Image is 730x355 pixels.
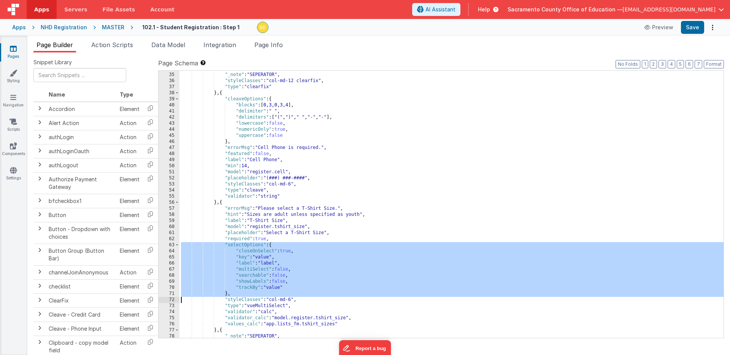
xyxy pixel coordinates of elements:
div: 62 [159,236,179,242]
div: 48 [159,151,179,157]
td: Element [117,172,143,194]
button: 5 [677,60,684,68]
span: Snippet Library [33,59,72,66]
div: 65 [159,254,179,260]
td: checklist [46,279,117,293]
span: AI Assistant [425,6,455,13]
div: Apps [12,24,26,31]
div: 39 [159,96,179,102]
button: Preview [640,21,678,33]
button: Format [704,60,724,68]
td: Element [117,293,143,307]
td: authLoginOauth [46,144,117,158]
div: 38 [159,90,179,96]
td: Action [117,158,143,172]
span: Name [49,91,65,98]
td: authLogin [46,130,117,144]
span: Action Scripts [91,41,133,49]
button: 1 [642,60,648,68]
div: 57 [159,206,179,212]
button: 3 [659,60,666,68]
div: 49 [159,157,179,163]
td: Action [117,265,143,279]
td: Element [117,208,143,222]
span: Integration [203,41,236,49]
span: Page Info [254,41,283,49]
td: Authorize Payment Gateway [46,172,117,194]
div: 43 [159,120,179,127]
div: 64 [159,248,179,254]
td: Element [117,322,143,336]
div: 37 [159,84,179,90]
td: bfcheckbox1 [46,194,117,208]
td: Element [117,307,143,322]
td: Button - Dropdown with choices [46,222,117,244]
div: 47 [159,145,179,151]
td: ClearFix [46,293,117,307]
td: Accordion [46,102,117,116]
div: 52 [159,175,179,181]
span: Help [478,6,490,13]
h4: 102.1 - Student Registration : Step 1 [142,24,240,30]
div: 71 [159,291,179,297]
div: 36 [159,78,179,84]
td: Element [117,244,143,265]
div: 77 [159,327,179,333]
div: 54 [159,187,179,193]
td: channelJoinAnonymous [46,265,117,279]
div: 68 [159,273,179,279]
span: File Assets [103,6,135,13]
div: 55 [159,193,179,200]
div: 45 [159,133,179,139]
td: authLogout [46,158,117,172]
span: Page Builder [36,41,73,49]
span: [EMAIL_ADDRESS][DOMAIN_NAME] [622,6,716,13]
div: 59 [159,218,179,224]
td: Element [117,102,143,116]
td: Cleave - Credit Card [46,307,117,322]
td: Button Group (Button Bar) [46,244,117,265]
div: 69 [159,279,179,285]
div: 76 [159,321,179,327]
span: Data Model [151,41,185,49]
div: 66 [159,260,179,266]
div: 44 [159,127,179,133]
div: 67 [159,266,179,273]
td: Action [117,144,143,158]
div: NHD Registration [41,24,87,31]
button: 6 [686,60,693,68]
div: 41 [159,108,179,114]
button: AI Assistant [412,3,460,16]
img: 3aae05562012a16e32320df8a0cd8a1d [257,22,268,33]
span: Sacramento County Office of Education — [508,6,622,13]
div: 60 [159,224,179,230]
div: 40 [159,102,179,108]
button: No Folds [616,60,640,68]
div: 78 [159,333,179,339]
div: 50 [159,163,179,169]
td: Button [46,208,117,222]
button: Sacramento County Office of Education — [EMAIL_ADDRESS][DOMAIN_NAME] [508,6,724,13]
div: 73 [159,303,179,309]
td: Cleave - Phone Input [46,322,117,336]
div: 53 [159,181,179,187]
button: Options [707,22,718,33]
button: 2 [650,60,657,68]
span: Apps [34,6,49,13]
div: 51 [159,169,179,175]
div: 46 [159,139,179,145]
td: Action [117,130,143,144]
div: 56 [159,200,179,206]
td: Element [117,222,143,244]
input: Search Snippets ... [33,68,126,82]
td: Element [117,194,143,208]
td: Alert Action [46,116,117,130]
button: 7 [695,60,702,68]
div: MASTER [102,24,124,31]
button: 4 [668,60,675,68]
div: 74 [159,309,179,315]
span: Page Schema [158,59,198,68]
div: 58 [159,212,179,218]
div: 75 [159,315,179,321]
span: Servers [64,6,87,13]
